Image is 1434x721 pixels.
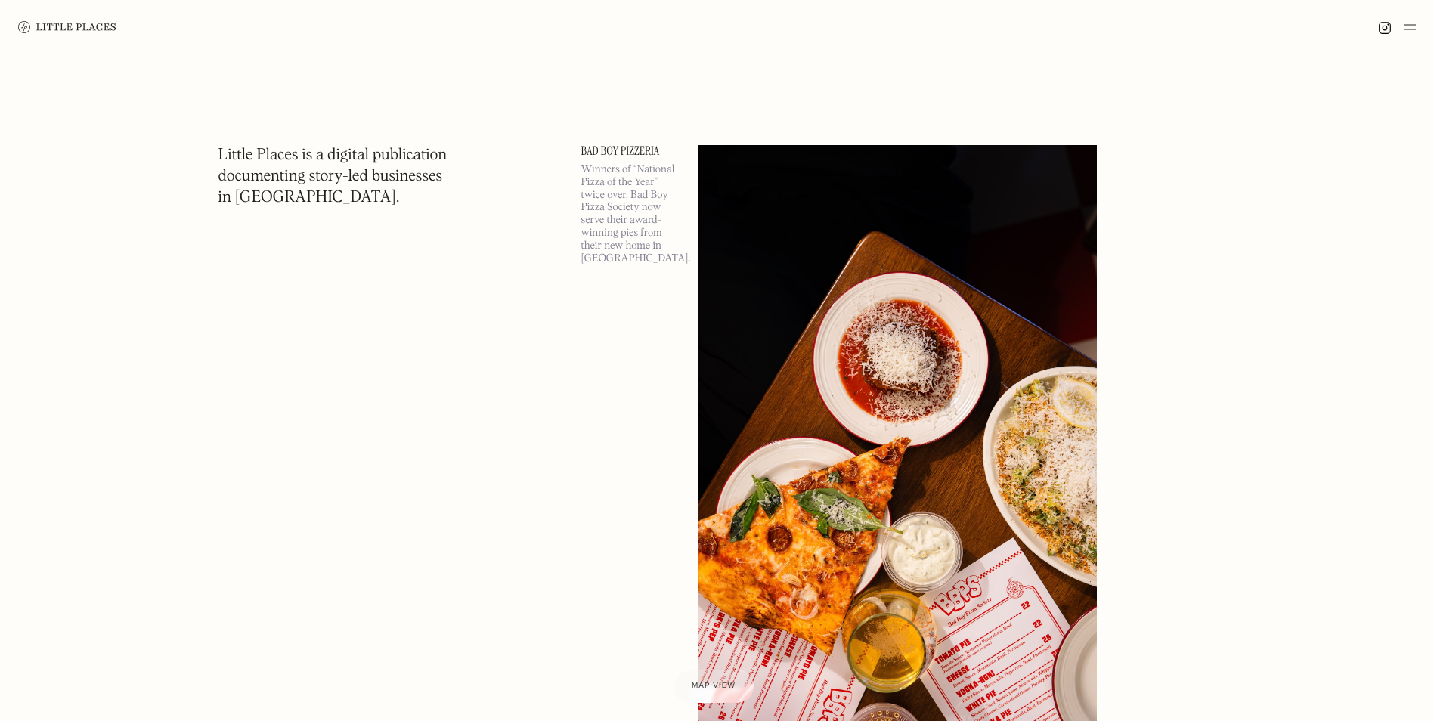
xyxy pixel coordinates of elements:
[218,145,448,209] h1: Little Places is a digital publication documenting story-led businesses in [GEOGRAPHIC_DATA].
[581,163,680,265] p: Winners of “National Pizza of the Year” twice over, Bad Boy Pizza Society now serve their award-w...
[674,670,754,703] a: Map view
[581,145,680,157] a: Bad Boy Pizzeria
[692,682,736,690] span: Map view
